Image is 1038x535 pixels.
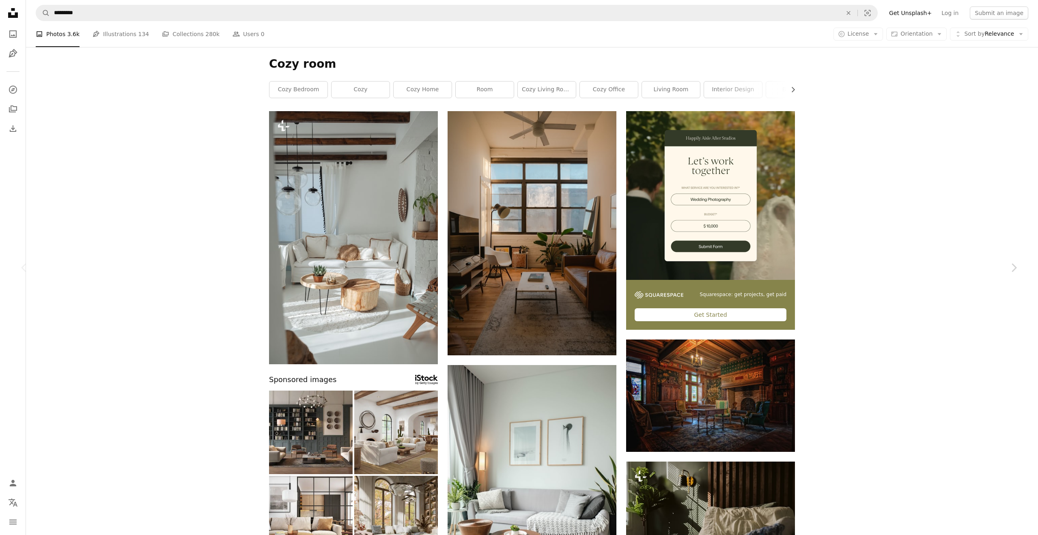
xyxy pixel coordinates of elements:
[786,82,795,98] button: scroll list to the right
[332,82,390,98] a: cozy
[964,30,984,37] span: Sort by
[700,291,786,298] span: Squarespace: get projects, get paid
[269,111,438,364] img: a living room filled with furniture and a fire place
[93,21,149,47] a: Illustrations 134
[970,6,1028,19] button: Submit an image
[5,120,21,137] a: Download History
[626,392,795,399] a: a living room filled with furniture and a fire place
[5,82,21,98] a: Explore
[448,230,616,237] a: white laptop computer on brown wooden table
[269,57,795,71] h1: Cozy room
[840,5,857,21] button: Clear
[900,30,932,37] span: Orientation
[626,339,795,452] img: a living room filled with furniture and a fire place
[5,514,21,530] button: Menu
[5,45,21,62] a: Illustrations
[162,21,220,47] a: Collections 280k
[518,82,576,98] a: cozy living room
[626,514,795,522] a: a bed in a bedroom with a wooden head board
[580,82,638,98] a: cozy office
[269,234,438,241] a: a living room filled with furniture and a fire place
[233,21,265,47] a: Users 0
[205,30,220,39] span: 280k
[36,5,878,21] form: Find visuals sitewide
[5,475,21,491] a: Log in / Sign up
[394,82,452,98] a: cozy home
[626,111,795,280] img: file-1747939393036-2c53a76c450aimage
[937,6,963,19] a: Log in
[5,26,21,42] a: Photos
[456,82,514,98] a: room
[354,391,438,474] img: Wabi sabi living room interior with arch windows and fireplace, 3d render
[261,30,265,39] span: 0
[950,28,1028,41] button: Sort byRelevance
[448,111,616,355] img: white laptop computer on brown wooden table
[138,30,149,39] span: 134
[704,82,762,98] a: interior design
[448,488,616,495] a: a living room filled with furniture and a large window
[269,82,327,98] a: cozy bedroom
[989,229,1038,307] a: Next
[36,5,50,21] button: Search Unsplash
[269,391,353,474] img: Old style living room interior with a bookshelf in 3D
[884,6,937,19] a: Get Unsplash+
[848,30,869,37] span: License
[858,5,877,21] button: Visual search
[642,82,700,98] a: living room
[635,291,683,299] img: file-1747939142011-51e5cc87e3c9
[964,30,1014,38] span: Relevance
[635,308,786,321] div: Get Started
[5,494,21,511] button: Language
[5,101,21,117] a: Collections
[766,82,824,98] a: bedroom
[626,111,795,330] a: Squarespace: get projects, get paidGet Started
[886,28,947,41] button: Orientation
[269,374,336,386] span: Sponsored images
[833,28,883,41] button: License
